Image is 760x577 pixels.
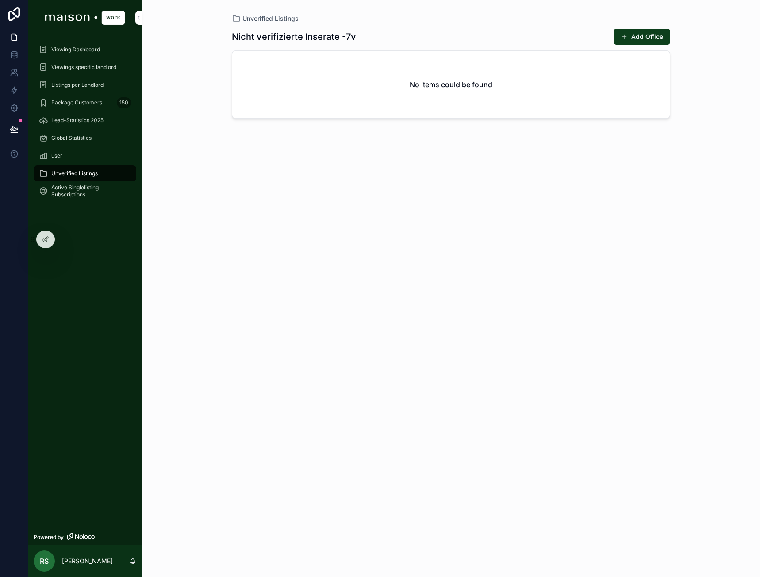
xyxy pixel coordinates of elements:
[34,59,136,75] a: Viewings specific landlord
[40,556,49,566] span: RS
[51,46,100,53] span: Viewing Dashboard
[51,99,102,106] span: Package Customers
[45,11,125,25] img: App logo
[34,183,136,199] a: Active Singlelisting Subscriptions
[28,529,142,545] a: Powered by
[117,97,131,108] div: 150
[614,29,670,45] button: Add Office
[34,165,136,181] a: Unverified Listings
[51,81,104,88] span: Listings per Landlord
[34,130,136,146] a: Global Statistics
[232,31,356,43] h1: Nicht verifizierte Inserate -7v
[34,112,136,128] a: Lead-Statistics 2025
[28,35,142,211] div: scrollable content
[51,64,116,71] span: Viewings specific landlord
[34,148,136,164] a: user
[34,95,136,111] a: Package Customers150
[51,135,92,142] span: Global Statistics
[51,117,104,124] span: Lead-Statistics 2025
[34,534,64,541] span: Powered by
[51,184,127,198] span: Active Singlelisting Subscriptions
[410,79,492,90] h2: No items could be found
[62,557,113,565] p: [PERSON_NAME]
[34,77,136,93] a: Listings per Landlord
[34,42,136,58] a: Viewing Dashboard
[242,14,299,23] span: Unverified Listings
[51,170,98,177] span: Unverified Listings
[232,14,299,23] a: Unverified Listings
[51,152,62,159] span: user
